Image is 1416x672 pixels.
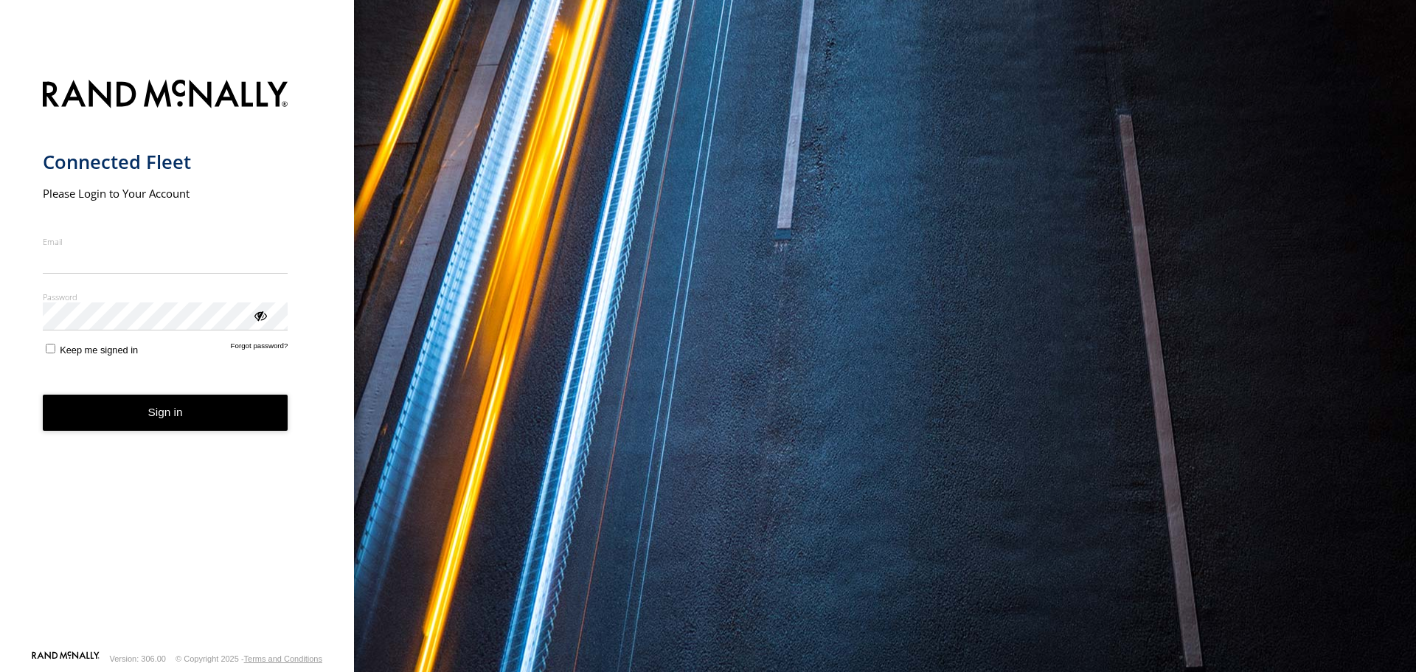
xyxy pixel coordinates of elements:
span: Keep me signed in [60,344,138,356]
div: Version: 306.00 [110,654,166,663]
div: © Copyright 2025 - [176,654,322,663]
label: Password [43,291,288,302]
a: Visit our Website [32,651,100,666]
h1: Connected Fleet [43,150,288,174]
a: Forgot password? [231,342,288,356]
form: main [43,71,312,650]
img: Rand McNally [43,77,288,114]
div: ViewPassword [252,308,267,322]
input: Keep me signed in [46,344,55,353]
button: Sign in [43,395,288,431]
label: Email [43,236,288,247]
h2: Please Login to Your Account [43,186,288,201]
a: Terms and Conditions [244,654,322,663]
